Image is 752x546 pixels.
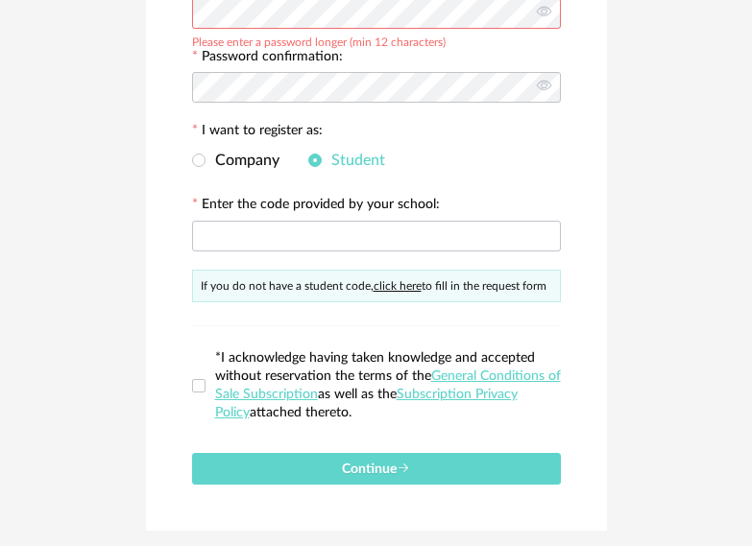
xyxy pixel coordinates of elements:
[215,369,561,401] a: General Conditions of Sale Subscription
[192,453,561,485] button: Continue
[342,463,410,476] span: Continue
[192,270,561,302] div: If you do not have a student code, to fill in the request form
[192,33,446,48] div: Please enter a password longer (min 12 characters)
[192,50,343,67] label: Password confirmation:
[192,124,323,141] label: I want to register as:
[215,351,561,419] span: *I acknowledge having taken knowledge and accepted without reservation the terms of the as well a...
[192,198,440,215] label: Enter the code provided by your school:
[322,153,385,168] span: Student
[215,388,518,419] a: Subscription Privacy Policy
[206,153,279,168] span: Company
[374,280,422,292] a: click here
